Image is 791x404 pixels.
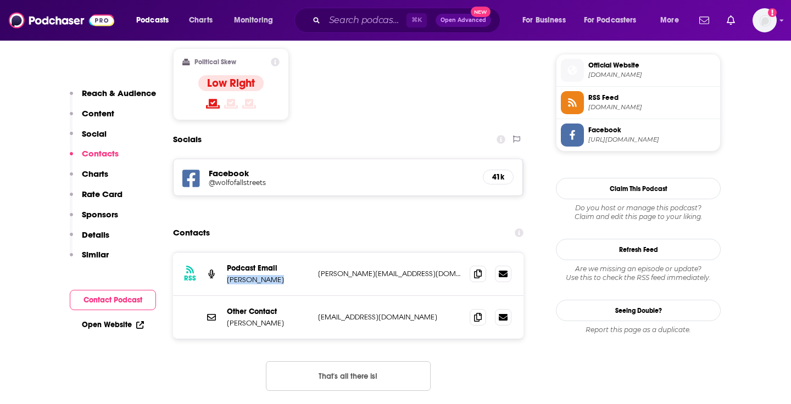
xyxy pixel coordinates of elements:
[305,8,511,33] div: Search podcasts, credits, & more...
[588,93,716,103] span: RSS Feed
[70,209,118,229] button: Sponsors
[588,136,716,144] span: https://www.facebook.com/wolfofallstreets
[561,124,716,147] a: Facebook[URL][DOMAIN_NAME]
[82,169,108,179] p: Charts
[70,229,109,250] button: Details
[207,76,255,90] h4: Low Right
[227,275,309,284] p: [PERSON_NAME]
[753,8,777,32] span: Logged in as bjonesvested
[136,13,169,28] span: Podcasts
[561,91,716,114] a: RSS Feed[DOMAIN_NAME]
[318,312,461,322] p: [EMAIL_ADDRESS][DOMAIN_NAME]
[436,14,491,27] button: Open AdvancedNew
[753,8,777,32] img: User Profile
[227,318,309,328] p: [PERSON_NAME]
[556,300,721,321] a: Seeing Double?
[209,168,474,178] h5: Facebook
[556,204,721,221] div: Claim and edit this page to your liking.
[441,18,486,23] span: Open Advanced
[70,108,114,128] button: Content
[588,71,716,79] span: thewolfofallstreets.io
[588,60,716,70] span: Official Website
[70,189,122,209] button: Rate Card
[82,189,122,199] p: Rate Card
[588,103,716,111] span: feeds.megaphone.fm
[471,7,491,17] span: New
[660,13,679,28] span: More
[556,178,721,199] button: Claim This Podcast
[318,269,461,278] p: [PERSON_NAME][EMAIL_ADDRESS][DOMAIN_NAME]
[492,172,504,182] h5: 41k
[234,13,273,28] span: Monitoring
[561,59,716,82] a: Official Website[DOMAIN_NAME]
[556,265,721,282] div: Are we missing an episode or update? Use this to check the RSS feed immediately.
[70,249,109,270] button: Similar
[577,12,653,29] button: open menu
[173,222,210,243] h2: Contacts
[129,12,183,29] button: open menu
[9,10,114,31] img: Podchaser - Follow, Share and Rate Podcasts
[209,178,385,187] h5: @wolfofallstreets
[82,209,118,220] p: Sponsors
[82,249,109,260] p: Similar
[588,125,716,135] span: Facebook
[227,307,309,316] p: Other Contact
[406,13,427,27] span: ⌘ K
[70,290,156,310] button: Contact Podcast
[82,229,109,240] p: Details
[556,326,721,334] div: Report this page as a duplicate.
[266,361,431,391] button: Nothing here.
[556,239,721,260] button: Refresh Feed
[325,12,406,29] input: Search podcasts, credits, & more...
[182,12,219,29] a: Charts
[70,148,119,169] button: Contacts
[70,128,107,149] button: Social
[194,58,236,66] h2: Political Skew
[722,11,739,30] a: Show notifications dropdown
[82,128,107,139] p: Social
[173,129,202,150] h2: Socials
[226,12,287,29] button: open menu
[556,204,721,212] span: Do you host or manage this podcast?
[522,13,566,28] span: For Business
[82,108,114,119] p: Content
[768,8,777,17] svg: Add a profile image
[70,169,108,189] button: Charts
[695,11,714,30] a: Show notifications dropdown
[70,88,156,108] button: Reach & Audience
[753,8,777,32] button: Show profile menu
[515,12,580,29] button: open menu
[189,13,213,28] span: Charts
[209,178,474,187] a: @wolfofallstreets
[653,12,693,29] button: open menu
[82,320,144,329] a: Open Website
[82,148,119,159] p: Contacts
[584,13,637,28] span: For Podcasters
[184,274,196,283] h3: RSS
[227,263,309,273] p: Podcast Email
[82,88,156,98] p: Reach & Audience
